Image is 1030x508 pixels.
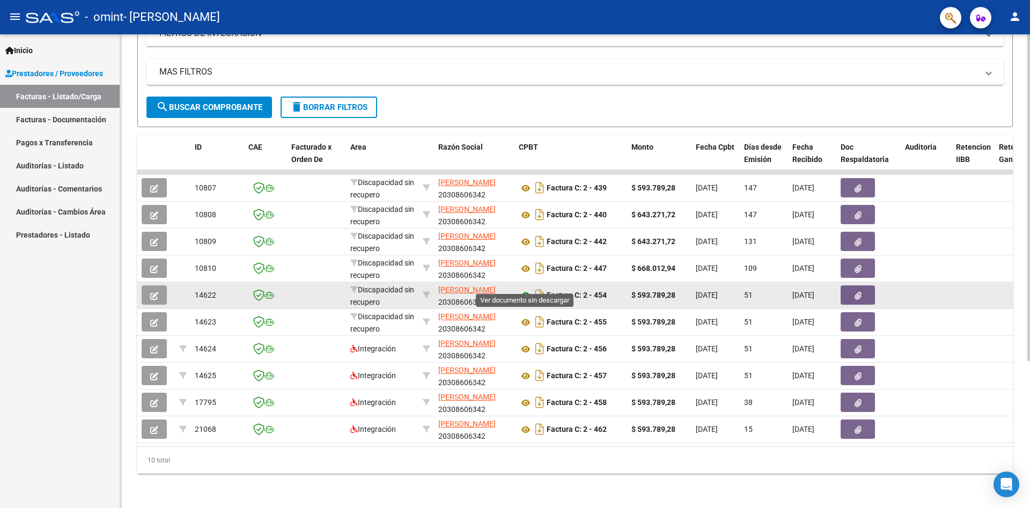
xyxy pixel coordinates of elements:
[696,371,718,380] span: [DATE]
[146,59,1004,85] mat-expansion-panel-header: MAS FILTROS
[350,178,414,199] span: Discapacidad sin recupero
[438,178,496,187] span: [PERSON_NAME]
[547,345,607,354] strong: Factura C: 2 - 456
[438,257,510,279] div: 20308606342
[434,136,514,183] datatable-header-cell: Razón Social
[291,143,332,164] span: Facturado x Orden De
[350,425,396,433] span: Integración
[438,143,483,151] span: Razón Social
[244,136,287,183] datatable-header-cell: CAE
[350,312,414,333] span: Discapacidad sin recupero
[9,10,21,23] mat-icon: menu
[792,425,814,433] span: [DATE]
[195,318,216,326] span: 14623
[631,143,653,151] span: Monto
[156,100,169,113] mat-icon: search
[627,136,691,183] datatable-header-cell: Monto
[190,136,244,183] datatable-header-cell: ID
[350,398,396,407] span: Integración
[533,233,547,250] i: Descargar documento
[631,183,675,192] strong: $ 593.789,28
[744,264,757,273] span: 109
[631,425,675,433] strong: $ 593.789,28
[195,264,216,273] span: 10810
[123,5,220,29] span: - [PERSON_NAME]
[533,179,547,196] i: Descargar documento
[744,237,757,246] span: 131
[438,393,496,401] span: [PERSON_NAME]
[438,203,510,226] div: 20308606342
[159,66,978,78] mat-panel-title: MAS FILTROS
[350,344,396,353] span: Integración
[696,210,718,219] span: [DATE]
[696,143,734,151] span: Fecha Cpbt
[195,344,216,353] span: 14624
[350,143,366,151] span: Area
[547,291,607,300] strong: Factura C: 2 - 454
[533,394,547,411] i: Descargar documento
[696,425,718,433] span: [DATE]
[631,237,675,246] strong: $ 643.271,72
[350,285,414,306] span: Discapacidad sin recupero
[438,205,496,213] span: [PERSON_NAME]
[792,291,814,299] span: [DATE]
[290,102,367,112] span: Borrar Filtros
[438,391,510,414] div: 20308606342
[901,136,952,183] datatable-header-cell: Auditoria
[156,102,262,112] span: Buscar Comprobante
[792,237,814,246] span: [DATE]
[547,372,607,380] strong: Factura C: 2 - 457
[691,136,740,183] datatable-header-cell: Fecha Cpbt
[248,143,262,151] span: CAE
[281,97,377,118] button: Borrar Filtros
[533,367,547,384] i: Descargar documento
[350,371,396,380] span: Integración
[438,366,496,374] span: [PERSON_NAME]
[956,143,991,164] span: Retencion IIBB
[744,344,753,353] span: 51
[744,143,782,164] span: Días desde Emisión
[438,337,510,360] div: 20308606342
[438,284,510,306] div: 20308606342
[905,143,937,151] span: Auditoria
[744,210,757,219] span: 147
[5,68,103,79] span: Prestadores / Proveedores
[195,237,216,246] span: 10809
[195,398,216,407] span: 17795
[290,100,303,113] mat-icon: delete
[631,210,675,219] strong: $ 643.271,72
[350,205,414,226] span: Discapacidad sin recupero
[696,398,718,407] span: [DATE]
[195,210,216,219] span: 10808
[696,344,718,353] span: [DATE]
[195,143,202,151] span: ID
[533,260,547,277] i: Descargar documento
[631,318,675,326] strong: $ 593.789,28
[195,425,216,433] span: 21068
[438,418,510,440] div: 20308606342
[744,291,753,299] span: 51
[631,291,675,299] strong: $ 593.789,28
[533,206,547,223] i: Descargar documento
[438,311,510,333] div: 20308606342
[952,136,995,183] datatable-header-cell: Retencion IIBB
[792,143,822,164] span: Fecha Recibido
[350,232,414,253] span: Discapacidad sin recupero
[533,313,547,330] i: Descargar documento
[792,264,814,273] span: [DATE]
[631,344,675,353] strong: $ 593.789,28
[792,344,814,353] span: [DATE]
[836,136,901,183] datatable-header-cell: Doc Respaldatoria
[438,285,496,294] span: [PERSON_NAME]
[744,183,757,192] span: 147
[438,339,496,348] span: [PERSON_NAME]
[792,210,814,219] span: [DATE]
[85,5,123,29] span: - omint
[744,425,753,433] span: 15
[547,318,607,327] strong: Factura C: 2 - 455
[533,340,547,357] i: Descargar documento
[841,143,889,164] span: Doc Respaldatoria
[438,419,496,428] span: [PERSON_NAME]
[346,136,418,183] datatable-header-cell: Area
[792,318,814,326] span: [DATE]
